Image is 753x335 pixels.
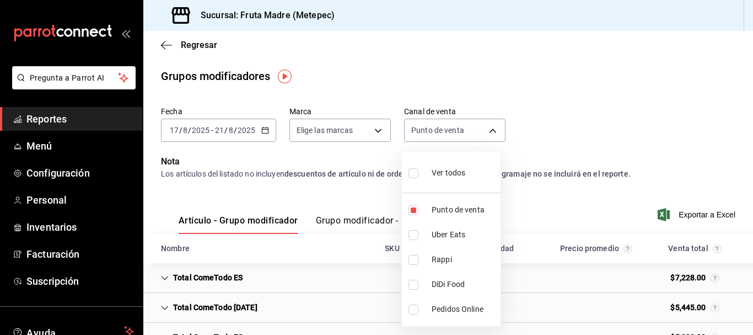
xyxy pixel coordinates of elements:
[432,254,496,265] span: Rappi
[432,279,496,290] span: DiDi Food
[278,70,292,83] img: Tooltip marker
[432,304,496,315] span: Pedidos Online
[432,229,496,241] span: Uber Eats
[432,167,465,179] span: Ver todos
[432,204,496,216] span: Punto de venta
